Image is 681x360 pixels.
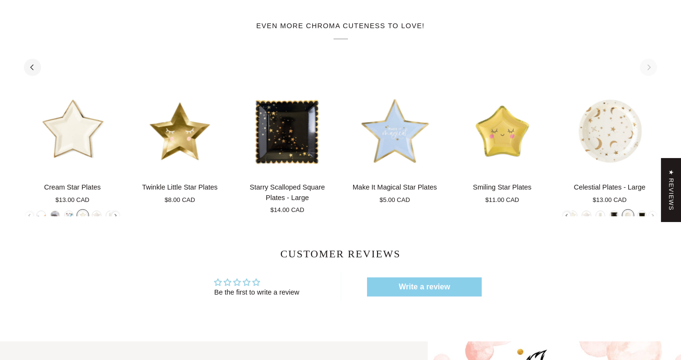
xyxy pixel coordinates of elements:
product-grid-item-variant: Default Title [24,87,120,175]
a: Make It Magical Star Plates [347,87,443,175]
product-grid-item: Celestial Plates - Large [562,87,658,222]
span: $11.00 CAD [485,195,519,205]
product-grid-item: Cream Star Plates [24,87,120,222]
div: Click to open Judge.me floating reviews tab [661,158,681,222]
a: Cream Star Plates [24,87,120,175]
li: Cream Star Plates [566,209,579,222]
a: Smiling Star Plates [454,87,550,175]
a: Smiling Star Plates [454,179,550,204]
product-grid-item: Twinkle Little Star Plates [132,87,228,204]
a: Twinkle Little Star Plates [132,87,228,175]
span: $14.00 CAD [270,205,304,215]
product-grid-item-variant: Default Title [132,87,228,175]
li: Love You To The Moon Rocket Mini Banner Set [49,209,61,222]
span: $8.00 CAD [165,195,195,205]
h2: Customer Reviews [62,247,620,261]
product-grid-item-variant: Default Title [562,87,658,175]
li: Golden Star Guest Napkins [594,209,606,222]
li: Golden Star Guest Napkins [104,209,117,222]
span: $5.00 CAD [379,195,410,205]
product-grid-item-variant: Default Title [454,87,550,175]
product-grid-item-variant: Default Title [239,87,335,175]
button: Previous [24,59,41,76]
li: Outer Space Rocket Banner [35,209,47,222]
a: Write a review [367,277,482,296]
li: Celestial Plates - Large [622,209,634,222]
p: Cream Star Plates [44,182,100,193]
p: Make It Magical Star Plates [353,182,437,193]
li: White and Gold Star Plates [90,209,103,222]
a: Make It Magical Star Plates [347,179,443,204]
a: Celestial Plates - Large [562,179,658,204]
product-grid-item: Starry Scalloped Square Plates - Large [239,87,335,232]
product-grid-item-variant: Default Title [347,87,443,175]
div: Be the first to write a review [214,287,299,297]
li: Astronaut Explorer Cupcake Kit [63,209,75,222]
h2: Even more Chroma cuteness to love! [24,21,657,40]
img: Celestial Moon and Stars Plates [562,87,658,175]
li: Celestial Moon and Star Table Runner [636,209,648,222]
a: Starry Scalloped Square Plates - Large [239,87,335,175]
a: Twinkle Little Star Plates [132,179,228,204]
p: Celestial Plates - Large [574,182,646,193]
product-grid-item: Make It Magical Star Plates [347,87,443,204]
p: Twinkle Little Star Plates [142,182,217,193]
a: Starry Scalloped Square Plates - Large [239,179,335,215]
li: White and Gold Star Plates [580,209,593,222]
a: Celestial Plates - Large [562,87,658,175]
li: Starry Scalloped Square Plates - Large [608,209,620,222]
p: Starry Scalloped Square Plates - Large [239,182,335,203]
span: $13.00 CAD [593,195,627,205]
span: $13.00 CAD [55,195,89,205]
a: Cream Star Plates [24,179,120,204]
product-grid-item: Smiling Star Plates [454,87,550,204]
li: Cream Star Plates [76,209,89,222]
p: Smiling Star Plates [473,182,532,193]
